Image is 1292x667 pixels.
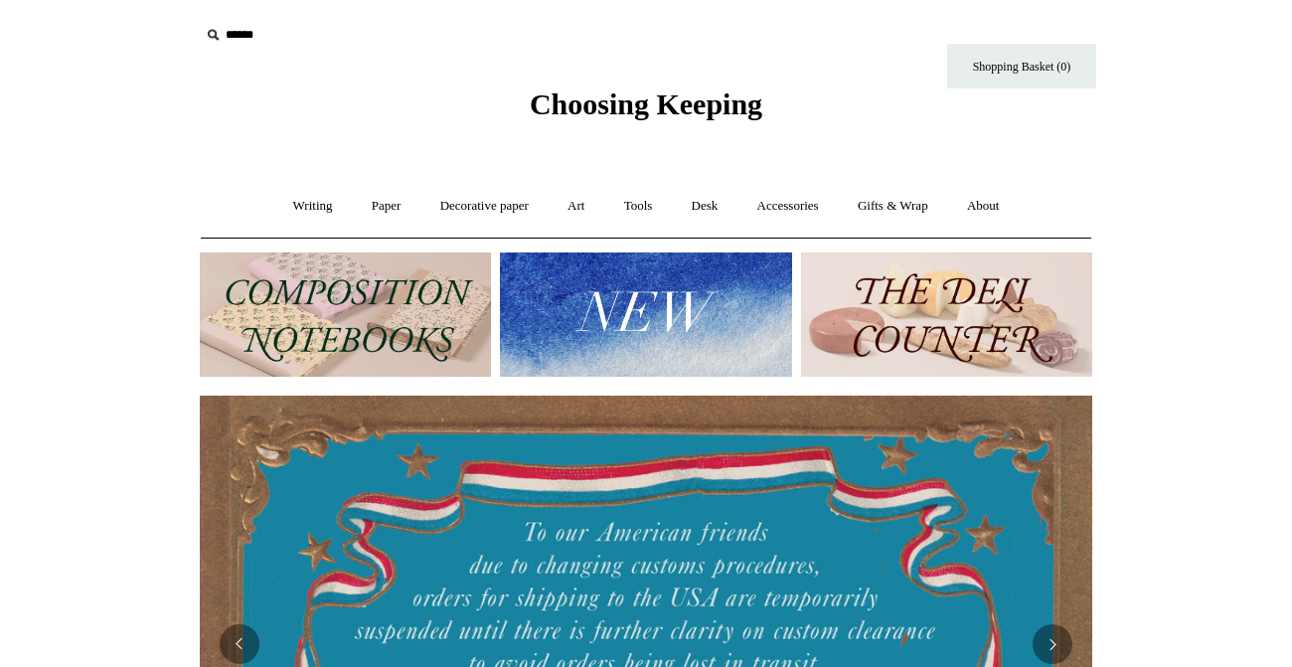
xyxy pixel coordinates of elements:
[422,180,547,233] a: Decorative paper
[840,180,946,233] a: Gifts & Wrap
[530,103,762,117] a: Choosing Keeping
[949,180,1018,233] a: About
[739,180,837,233] a: Accessories
[606,180,671,233] a: Tools
[550,180,602,233] a: Art
[220,624,259,664] button: Previous
[354,180,419,233] a: Paper
[947,44,1096,88] a: Shopping Basket (0)
[500,252,791,377] img: New.jpg__PID:f73bdf93-380a-4a35-bcfe-7823039498e1
[275,180,351,233] a: Writing
[530,87,762,120] span: Choosing Keeping
[801,252,1092,377] img: The Deli Counter
[200,252,491,377] img: 202302 Composition ledgers.jpg__PID:69722ee6-fa44-49dd-a067-31375e5d54ec
[674,180,736,233] a: Desk
[1033,624,1072,664] button: Next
